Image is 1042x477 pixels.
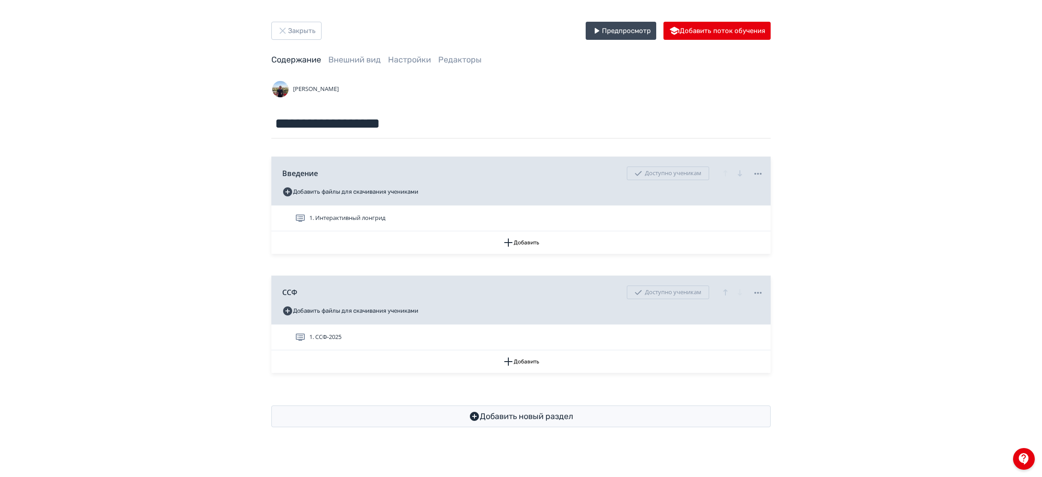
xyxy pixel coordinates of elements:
[438,55,482,65] a: Редакторы
[271,405,771,427] button: Добавить новый раздел
[663,22,771,40] button: Добавить поток обучения
[627,167,709,180] div: Доступно ученикам
[271,350,771,373] button: Добавить
[282,304,418,318] button: Добавить файлы для скачивания учениками
[293,85,339,94] span: [PERSON_NAME]
[271,55,321,65] a: Содержание
[309,214,385,223] span: 1. Интерактивный лонгрид
[271,231,771,254] button: Добавить
[271,205,771,231] div: 1. Интерактивный лонгрид
[627,286,709,299] div: Доступно ученикам
[328,55,381,65] a: Внешний вид
[282,168,318,179] span: Введение
[586,22,656,40] button: Предпросмотр
[282,287,297,298] span: ССФ
[271,22,322,40] button: Закрыть
[282,185,418,199] button: Добавить файлы для скачивания учениками
[271,80,289,98] img: Avatar
[271,324,771,350] div: 1. ССФ-2025
[309,333,341,342] span: 1. ССФ-2025
[388,55,431,65] a: Настройки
